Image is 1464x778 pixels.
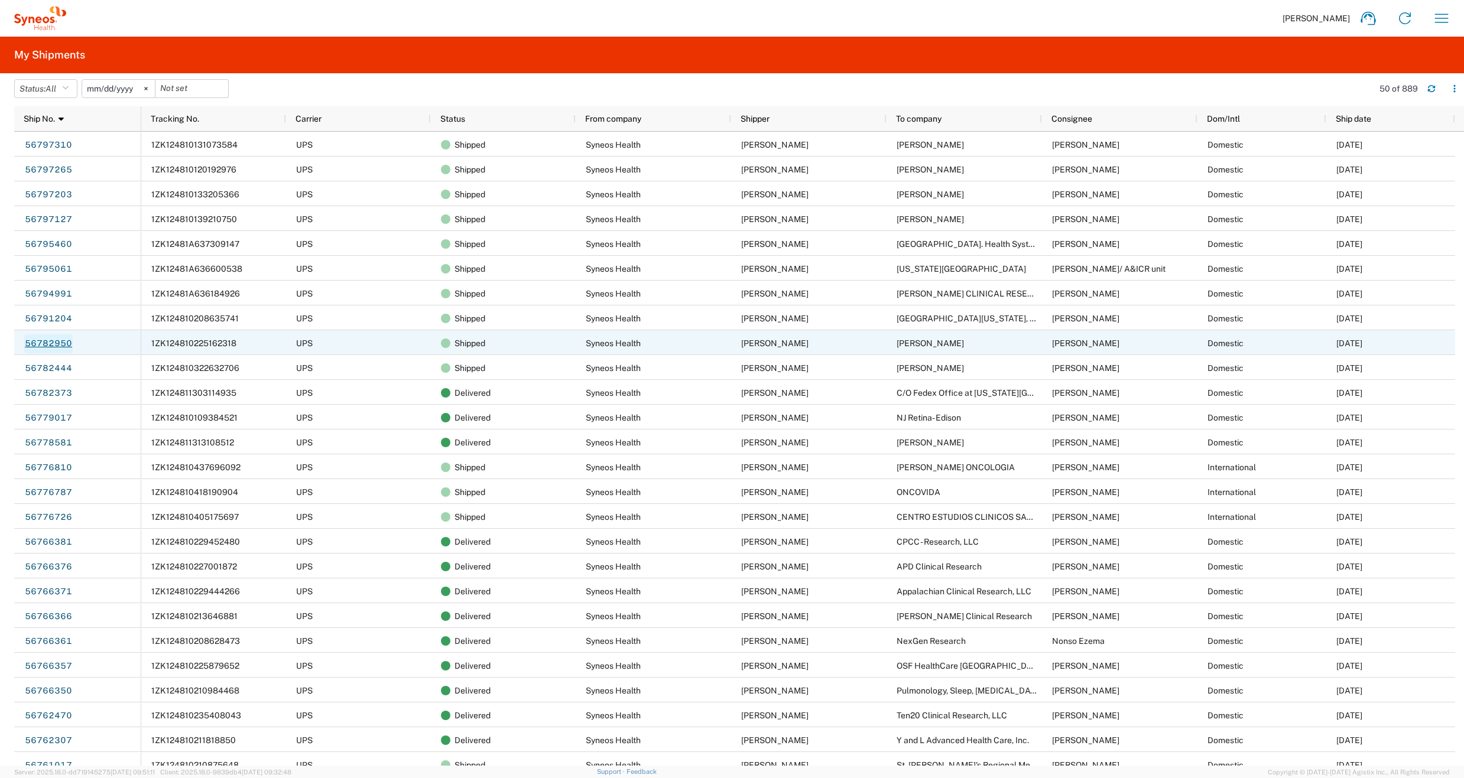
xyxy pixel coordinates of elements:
[1052,686,1119,695] span: Vishal Agrawal
[741,363,809,373] span: John Polandick
[1207,661,1244,670] span: Domestic
[1207,413,1244,422] span: Domestic
[1052,512,1119,522] span: CAROLINA BUSTOS
[741,711,809,720] span: John Polandick
[586,214,641,224] span: Syneos Health
[1207,686,1244,695] span: Domestic
[455,132,485,157] span: Shipped
[455,678,491,703] span: Delivered
[741,760,809,770] span: John Polandick
[897,562,982,571] span: APD Clinical Research
[296,239,313,249] span: UPS
[897,214,964,224] span: Heather Polk
[455,182,485,207] span: Shipped
[296,711,313,720] span: UPS
[897,735,1029,745] span: Y and L Advanced Health Care, Inc.
[741,165,809,174] span: John Polandick
[24,114,55,123] span: Ship No.
[296,735,313,745] span: UPS
[46,84,56,93] span: All
[151,338,236,348] span: 1ZK124810225162318
[455,232,485,256] span: Shipped
[1336,587,1362,596] span: 09/09/2025
[741,388,809,398] span: John Polandick
[24,558,73,577] a: 56766376
[24,260,73,279] a: 56795061
[741,214,809,224] span: John Polandick
[296,140,313,149] span: UPS
[1283,13,1350,24] span: [PERSON_NAME]
[296,438,313,447] span: UPS
[1207,735,1244,745] span: Domestic
[151,487,238,497] span: 1ZK124810418190904
[455,653,491,678] span: Delivered
[741,636,809,646] span: John Polandick
[1207,114,1240,123] span: Dom/Intl
[1336,239,1362,249] span: 09/11/2025
[296,413,313,422] span: UPS
[1336,611,1362,621] span: 09/09/2025
[1052,165,1119,174] span: Tyler Burnett-Millage
[897,438,964,447] span: Izzy Conolly
[1052,562,1119,571] span: Najmunddin Karimjee
[24,582,73,601] a: 56766371
[897,587,1031,596] span: Appalachian Clinical Research, LLC
[24,161,73,180] a: 56797265
[455,455,485,480] span: Shipped
[24,235,73,254] a: 56795460
[896,114,942,123] span: To company
[151,711,241,720] span: 1ZK124810235408043
[242,769,291,776] span: [DATE] 09:32:48
[626,768,657,775] a: Feedback
[741,735,809,745] span: John Polandick
[1336,537,1362,546] span: 09/09/2025
[296,363,313,373] span: UPS
[1207,214,1244,224] span: Domestic
[151,537,240,546] span: 1ZK124810229452480
[1336,760,1362,770] span: 09/09/2025
[151,636,240,646] span: 1ZK124810208628473
[897,661,1112,670] span: OSF HealthCare Saint Francis Medical Center
[897,140,964,149] span: Cynthia Jones
[151,463,241,472] span: 1ZK124810437696092
[897,537,979,546] span: CPCC - Research, LLC
[1336,735,1362,745] span: 09/09/2025
[741,463,809,472] span: John Polandick
[296,487,313,497] span: UPS
[1052,537,1119,546] span: Ngozika Orjioke
[741,661,809,670] span: John Polandick
[1052,413,1119,422] span: Andy Merino
[586,140,641,149] span: Syneos Health
[1207,239,1244,249] span: Domestic
[296,661,313,670] span: UPS
[897,338,964,348] span: Ana Diaz-Tomin
[586,512,641,522] span: Syneos Health
[455,579,491,604] span: Delivered
[455,604,491,629] span: Delivered
[1052,636,1105,646] span: Nonso Ezema
[296,686,313,695] span: UPS
[586,338,641,348] span: Syneos Health
[24,483,73,502] a: 56776787
[1052,463,1119,472] span: ALESSANDRA MAFUCCI
[151,214,237,224] span: 1ZK124810139210750
[1207,711,1244,720] span: Domestic
[1207,165,1244,174] span: Domestic
[586,289,641,298] span: Syneos Health
[897,165,964,174] span: Tyler Burnett-Millage
[455,256,485,281] span: Shipped
[24,359,73,378] a: 56782444
[1207,289,1244,298] span: Domestic
[741,114,770,123] span: Shipper
[296,463,313,472] span: UPS
[897,289,1069,298] span: BERNSTEIN CLINICAL RESEARCH CTR
[1051,114,1092,123] span: Consignee
[1336,114,1371,123] span: Ship date
[1052,388,1119,398] span: Alison Dascher
[741,413,809,422] span: John Polandick
[14,769,155,776] span: Server: 2025.18.0-dd719145275
[155,80,228,97] input: Not set
[586,487,641,497] span: Syneos Health
[151,289,240,298] span: 1ZK12481A636184926
[1052,363,1119,373] span: Justine Little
